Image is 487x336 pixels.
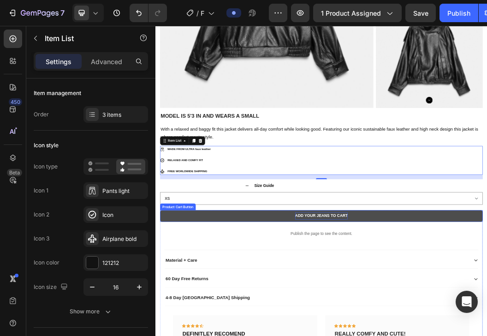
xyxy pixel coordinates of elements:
p: MADE FROM ULTRA faux leather [20,202,92,210]
iframe: Design area [155,26,487,336]
div: Airplane bold [102,235,146,243]
button: 7 [4,4,69,22]
div: 450 [9,98,22,106]
p: Settings [46,57,71,66]
div: Icon type [34,162,58,171]
div: Product Cart Button [9,298,65,306]
p: Advanced [91,57,122,66]
p: FREE WORLDWIDE SHIPPING [20,239,92,247]
div: Icon color [34,258,59,267]
button: Show more [34,303,148,320]
div: Icon style [34,141,59,150]
div: Beta [7,169,22,176]
div: Item management [34,89,81,97]
span: 1 product assigned [321,8,381,18]
button: Publish [439,4,478,22]
div: Publish [447,8,470,18]
div: Icon 2 [34,210,49,219]
p: RELAXED AND COMFY FIT [20,221,92,229]
button: Save [405,4,436,22]
span: Save [413,9,428,17]
p: 7 [60,7,65,18]
div: Rich Text Editor. Editing area: main [18,201,93,212]
p: Item List [45,33,123,44]
div: 121212 [102,259,146,267]
div: Icon [102,211,146,219]
button: 1 product assigned [313,4,402,22]
div: Order [34,110,49,119]
div: Pants light [102,187,146,195]
button: Carousel Next Arrow [451,119,463,130]
div: Undo/Redo [130,4,167,22]
div: Icon 3 [34,234,49,243]
div: Show more [70,307,113,316]
span: / [196,8,199,18]
div: Icon 1 [34,186,48,195]
div: Rich Text Editor. Editing area: main [18,238,93,249]
div: 3 items [102,111,146,119]
div: ADD YOUR JEANS TO CART [233,312,321,323]
div: Icon size [34,281,70,294]
p: Size Guide [165,261,198,273]
span: Faux Leather Jacket [201,8,204,18]
div: Rich Text Editor. Editing area: main [18,219,93,230]
div: Open Intercom Messenger [456,291,478,313]
div: Item List [19,188,45,196]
